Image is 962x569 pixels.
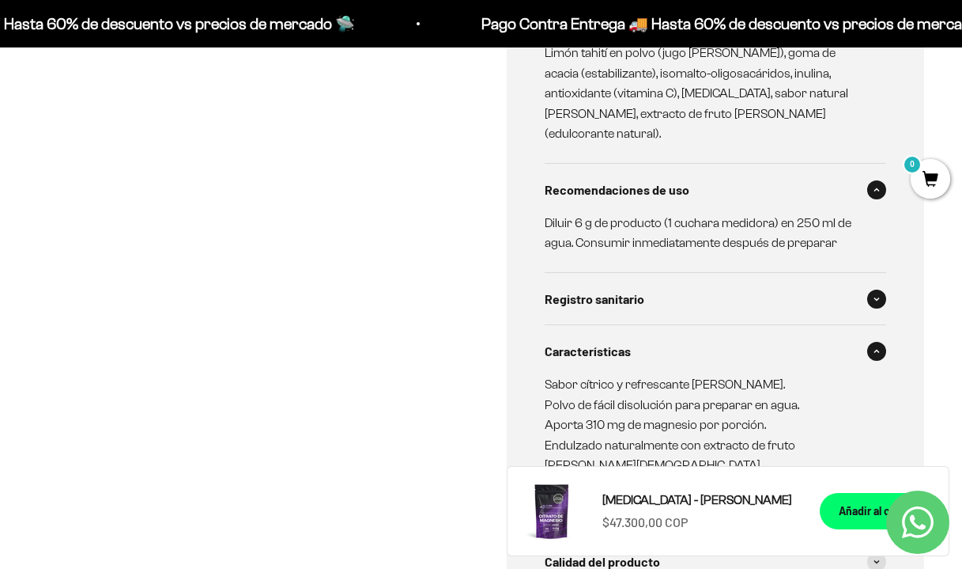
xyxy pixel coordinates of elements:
[903,155,922,174] mark: 0
[545,289,644,309] span: Registro sanitario
[545,341,631,362] span: Características
[545,164,887,216] summary: Recomendaciones de uso
[545,325,887,377] summary: Características
[602,512,688,533] sale-price: $47.300,00 COP
[911,172,950,189] a: 0
[545,213,868,253] p: Diluir 6 g de producto (1 cuchara medidora) en 250 ml de agua. Consumir inmediatamente después de...
[19,154,327,181] div: Un mensaje de garantía de satisfacción visible.
[602,490,801,510] a: [MEDICAL_DATA] - [PERSON_NAME]
[258,236,326,263] span: Enviar
[520,480,583,543] img: Citrato de Magnesio - Sabor Limón
[545,374,868,516] p: Sabor cítrico y refrescante [PERSON_NAME]. Polvo de fácil disolución para preparar en agua. Aport...
[275,11,796,36] p: Pago Contra Entrega 🚚 Hasta 60% de descuento vs precios de mercado 🛸
[19,25,327,62] p: ¿Qué te daría la seguridad final para añadir este producto a tu carrito?
[820,493,936,529] button: Añadir al carrito
[839,503,917,520] div: Añadir al carrito
[19,122,327,150] div: Más detalles sobre la fecha exacta de entrega.
[19,185,327,228] div: La confirmación de la pureza de los ingredientes.
[545,180,689,200] span: Recomendaciones de uso
[19,75,327,118] div: Un aval de expertos o estudios clínicos en la página.
[257,236,327,263] button: Enviar
[545,273,887,325] summary: Registro sanitario
[545,43,868,144] p: Limón tahití en polvo (jugo [PERSON_NAME]), goma de acacia (estabilizante), isomalto-oligosacárid...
